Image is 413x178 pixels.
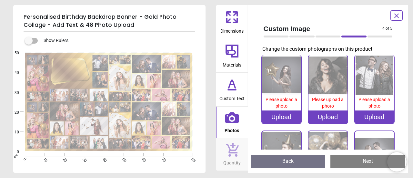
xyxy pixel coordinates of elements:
span: 50 [121,157,125,161]
span: Dimensions [220,25,244,35]
button: Photos [216,107,248,138]
div: Upload [355,110,394,123]
iframe: Brevo live chat [387,152,407,172]
span: 20 [7,110,19,115]
h5: Personalised Birthday Backdrop Banner - Gold Photo Collage - Add Text & 48 Photo Upload [24,10,195,32]
button: Custom Text [216,73,248,106]
span: Materials [223,59,241,68]
span: Please upload a photo [358,97,390,109]
span: cm [13,153,18,159]
span: Quantity [223,157,241,166]
div: Upload [262,110,301,123]
button: Quantity [216,138,248,171]
span: 30 [7,90,19,96]
span: 70 [160,157,165,161]
span: 85 [190,157,194,161]
span: 10 [7,130,19,135]
div: Show Rulers [29,37,206,45]
span: 60 [140,157,145,161]
button: Dimensions [216,5,248,39]
span: Please upload a photo [312,97,344,109]
span: 10 [42,157,46,161]
span: 20 [61,157,65,161]
span: 40 [7,70,19,76]
span: 50 [7,50,19,56]
span: Please upload a photo [266,97,297,109]
span: 0 [22,157,26,161]
span: 4 of 5 [382,26,392,31]
button: Materials [216,39,248,73]
span: 30 [81,157,85,161]
span: Photos [225,124,239,134]
span: 0 [7,149,19,155]
span: 40 [101,157,105,161]
p: Change the custom photographs on this product. [262,46,398,53]
span: Custom Text [219,92,245,102]
div: Upload [308,110,348,123]
span: Custom Image [264,24,383,33]
button: Next [330,155,405,168]
button: Back [251,155,326,168]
